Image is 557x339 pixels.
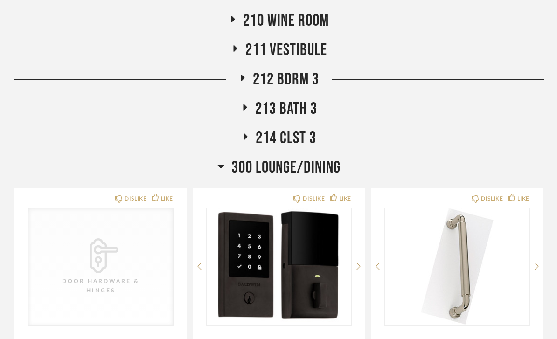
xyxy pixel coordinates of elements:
[481,194,503,203] div: DISLIKE
[54,277,147,295] div: Door Hardware & Hinges
[243,11,329,31] span: 210 Wine Room
[125,194,146,203] div: DISLIKE
[517,194,529,203] div: LIKE
[256,128,316,148] span: 214 CLST 3
[231,158,341,178] span: 300 Lounge/Dining
[245,40,327,60] span: 211 VESTIBULE
[207,208,351,325] img: undefined
[339,194,351,203] div: LIKE
[385,208,529,325] img: undefined
[255,99,317,119] span: 213 Bath 3
[303,194,325,203] div: DISLIKE
[161,194,173,203] div: LIKE
[253,69,319,90] span: 212 BDRM 3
